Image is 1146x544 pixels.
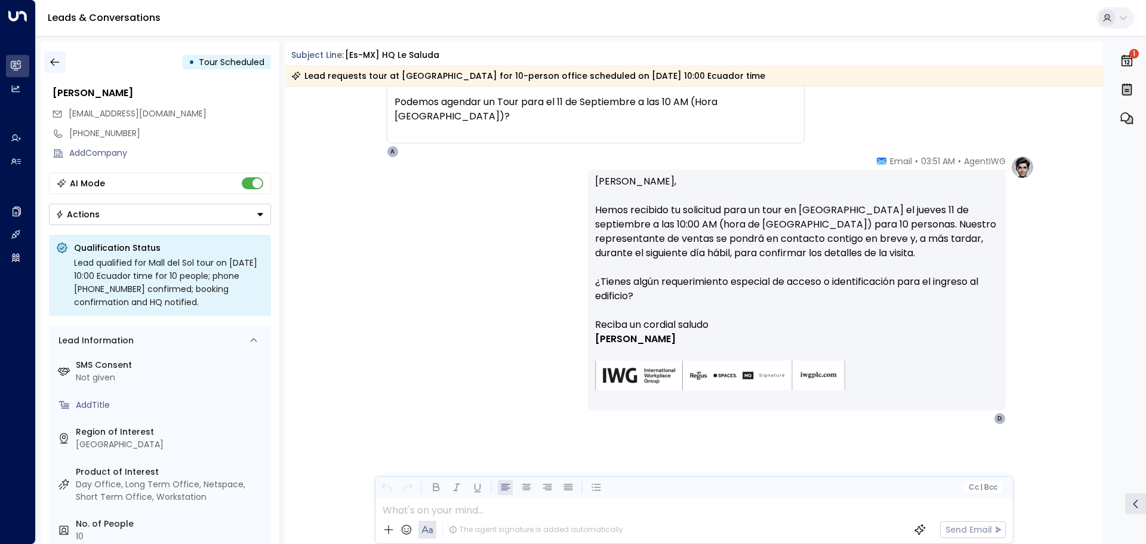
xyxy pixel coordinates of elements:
[595,174,999,318] p: [PERSON_NAME], Hemos recibido tu solicitud para un tour en [GEOGRAPHIC_DATA] el jueves 11 de sept...
[48,11,161,24] a: Leads & Conversations
[449,524,623,535] div: The agent signature is added automatically
[70,177,105,189] div: AI Mode
[76,518,266,530] label: No. of People
[76,426,266,438] label: Region of Interest
[387,146,399,158] div: A
[56,209,100,220] div: Actions
[189,51,195,73] div: •
[1117,48,1137,74] button: 1
[980,483,982,491] span: |
[69,147,271,159] div: AddCompany
[53,86,271,100] div: [PERSON_NAME]
[595,318,708,332] span: Reciba un cordial saludo
[76,359,266,371] label: SMS Consent
[76,466,266,478] label: Product of Interest
[595,332,676,346] span: [PERSON_NAME]
[345,49,439,62] div: [es-MX] HQ le saluda
[69,127,271,140] div: [PHONE_NUMBER]
[69,107,207,120] span: turok3000+test4@gmail.com
[968,483,997,491] span: Cc Bcc
[69,107,207,119] span: [EMAIL_ADDRESS][DOMAIN_NAME]
[915,155,918,167] span: •
[921,155,955,167] span: 03:51 AM
[76,371,266,384] div: Not given
[76,399,266,411] div: AddTitle
[379,480,394,495] button: Undo
[54,334,134,347] div: Lead Information
[1129,49,1139,59] span: 1
[395,95,797,124] div: Podemos agendar un Tour para el 11 de Septiembre a las 10 AM (Hora [GEOGRAPHIC_DATA])?
[199,56,264,68] span: Tour Scheduled
[963,482,1002,493] button: Cc|Bcc
[595,361,846,391] img: AIorK4zU2Kz5WUNqa9ifSKC9jFH1hjwenjvh85X70KBOPduETvkeZu4OqG8oPuqbwvp3xfXcMQJCRtwYb-SG
[74,242,264,254] p: Qualification Status
[964,155,1006,167] span: AgentIWG
[291,49,344,61] span: Subject Line:
[291,70,765,82] div: Lead requests tour at [GEOGRAPHIC_DATA] for 10-person office scheduled on [DATE] 10:00 Ecuador time
[76,530,266,543] div: 10
[400,480,415,495] button: Redo
[76,478,266,503] div: Day Office, Long Term Office, Netspace, Short Term Office, Workstation
[958,155,961,167] span: •
[49,204,271,225] div: Button group with a nested menu
[49,204,271,225] button: Actions
[1011,155,1034,179] img: profile-logo.png
[76,438,266,451] div: [GEOGRAPHIC_DATA]
[890,155,912,167] span: Email
[595,318,999,405] div: Signature
[994,413,1006,425] div: D
[74,256,264,309] div: Lead qualified for Mall del Sol tour on [DATE] 10:00 Ecuador time for 10 people; phone [PHONE_NUM...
